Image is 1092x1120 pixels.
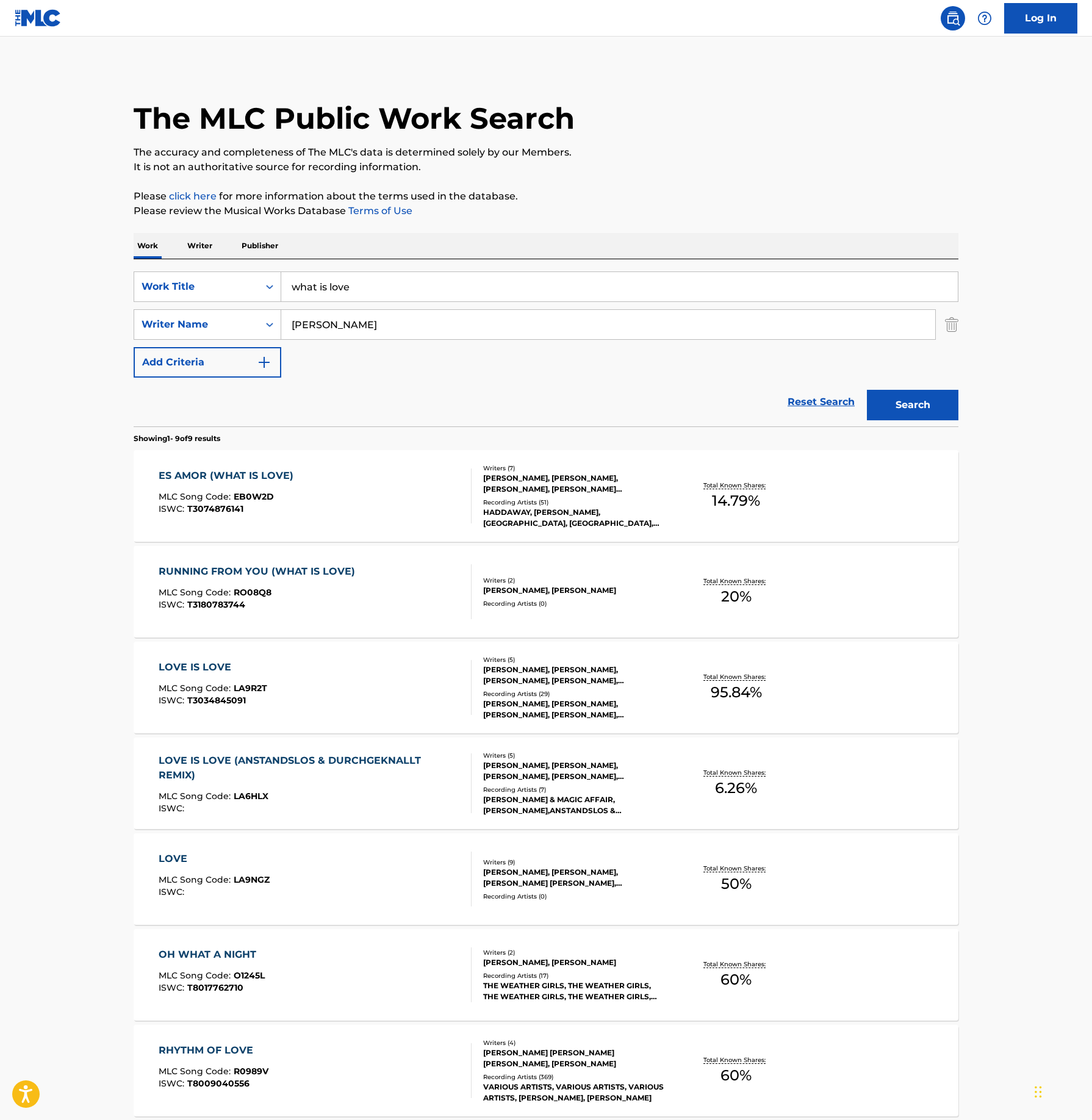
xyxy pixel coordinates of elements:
[238,233,282,259] p: Publisher
[184,233,216,259] p: Writer
[703,768,769,777] p: Total Known Shares:
[159,503,187,514] span: ISWC :
[483,585,667,596] div: [PERSON_NAME], [PERSON_NAME]
[483,785,667,794] div: Recording Artists ( 7 )
[187,599,245,610] span: T3180783744
[483,698,667,720] div: [PERSON_NAME], [PERSON_NAME], [PERSON_NAME], [PERSON_NAME], [PERSON_NAME]
[483,957,667,968] div: [PERSON_NAME], [PERSON_NAME]
[159,587,234,598] span: MLC Song Code :
[945,309,958,340] img: Delete Criterion
[159,970,234,981] span: MLC Song Code :
[483,664,667,686] div: [PERSON_NAME], [PERSON_NAME], [PERSON_NAME], [PERSON_NAME], [PERSON_NAME]
[159,982,187,993] span: ISWC :
[159,947,265,962] div: OH WHAT A NIGHT
[703,864,769,873] p: Total Known Shares:
[483,1038,667,1047] div: Writers ( 4 )
[712,490,760,512] span: 14.79 %
[159,695,187,706] span: ISWC :
[134,160,958,174] p: It is not an authoritative source for recording information.
[159,599,187,610] span: ISWC :
[703,1055,769,1064] p: Total Known Shares:
[703,576,769,586] p: Total Known Shares:
[159,564,361,579] div: RUNNING FROM YOU (WHAT IS LOVE)
[159,886,187,897] span: ISWC :
[483,794,667,816] div: [PERSON_NAME] & MAGIC AFFAIR, [PERSON_NAME],ANSTANDSLOS & DURCHGEKNALLT, [PERSON_NAME]|ANSTANDSLO...
[187,503,243,514] span: T3074876141
[234,791,268,802] span: LA6HLX
[187,695,246,706] span: T3034845091
[159,753,462,783] div: LOVE IS LOVE (ANSTANDSLOS & DURCHGEKNALLT REMIX)
[134,145,958,160] p: The accuracy and completeness of The MLC's data is determined solely by our Members.
[483,473,667,495] div: [PERSON_NAME], [PERSON_NAME], [PERSON_NAME], [PERSON_NAME] [PERSON_NAME] E [PERSON_NAME], [PERSON...
[483,980,667,1002] div: THE WEATHER GIRLS, THE WEATHER GIRLS, THE WEATHER GIRLS, THE WEATHER GIRLS, THE WEATHER GIRLS
[159,491,234,502] span: MLC Song Code :
[169,190,217,202] a: click here
[483,760,667,782] div: [PERSON_NAME], [PERSON_NAME], [PERSON_NAME], [PERSON_NAME], [PERSON_NAME]
[703,481,769,490] p: Total Known Shares:
[483,858,667,867] div: Writers ( 9 )
[234,587,271,598] span: RO08Q8
[142,279,251,294] div: Work Title
[781,389,861,415] a: Reset Search
[142,317,251,332] div: Writer Name
[721,586,752,608] span: 20 %
[483,599,667,608] div: Recording Artists ( 0 )
[483,867,667,889] div: [PERSON_NAME], [PERSON_NAME], [PERSON_NAME] [PERSON_NAME], [PERSON_NAME], [PERSON_NAME], [PERSON_...
[159,791,234,802] span: MLC Song Code :
[483,1047,667,1069] div: [PERSON_NAME] [PERSON_NAME] [PERSON_NAME], [PERSON_NAME]
[483,507,667,529] div: HADDAWAY, [PERSON_NAME], [GEOGRAPHIC_DATA], [GEOGRAPHIC_DATA], [GEOGRAPHIC_DATA]
[703,960,769,969] p: Total Known Shares:
[483,689,667,698] div: Recording Artists ( 29 )
[720,1064,752,1086] span: 60 %
[159,660,267,675] div: LOVE IS LOVE
[483,464,667,473] div: Writers ( 7 )
[134,204,958,218] p: Please review the Musical Works Database
[483,498,667,507] div: Recording Artists ( 51 )
[134,433,220,444] p: Showing 1 - 9 of 9 results
[134,189,958,204] p: Please for more information about the terms used in the database.
[977,11,992,26] img: help
[1004,3,1077,34] a: Log In
[187,982,243,993] span: T8017762710
[972,6,997,31] div: Help
[134,642,958,733] a: LOVE IS LOVEMLC Song Code:LA9R2TISWC:T3034845091Writers (5)[PERSON_NAME], [PERSON_NAME], [PERSON_...
[234,683,267,694] span: LA9R2T
[483,751,667,760] div: Writers ( 5 )
[867,390,958,420] button: Search
[15,9,62,27] img: MLC Logo
[483,1082,667,1104] div: VARIOUS ARTISTS, VARIOUS ARTISTS, VARIOUS ARTISTS, [PERSON_NAME], [PERSON_NAME]
[159,683,234,694] span: MLC Song Code :
[234,491,274,502] span: EB0W2D
[159,874,234,885] span: MLC Song Code :
[483,971,667,980] div: Recording Artists ( 17 )
[134,100,575,137] h1: The MLC Public Work Search
[483,1072,667,1082] div: Recording Artists ( 369 )
[234,970,265,981] span: O1245L
[711,681,762,703] span: 95.84 %
[159,1066,234,1077] span: MLC Song Code :
[703,672,769,681] p: Total Known Shares:
[159,1078,187,1089] span: ISWC :
[483,655,667,664] div: Writers ( 5 )
[941,6,965,31] a: Public Search
[134,233,162,259] p: Work
[134,833,958,925] a: LOVEMLC Song Code:LA9NGZISWC:Writers (9)[PERSON_NAME], [PERSON_NAME], [PERSON_NAME] [PERSON_NAME]...
[187,1078,250,1089] span: T8009040556
[483,948,667,957] div: Writers ( 2 )
[257,355,271,370] img: 9d2ae6d4665cec9f34b9.svg
[720,969,752,991] span: 60 %
[1035,1074,1042,1110] div: Drag
[721,873,752,895] span: 50 %
[1031,1061,1092,1120] iframe: Chat Widget
[134,929,958,1021] a: OH WHAT A NIGHTMLC Song Code:O1245LISWC:T8017762710Writers (2)[PERSON_NAME], [PERSON_NAME]Recordi...
[946,11,960,26] img: search
[234,874,270,885] span: LA9NGZ
[159,468,300,483] div: ES AMOR (WHAT IS LOVE)
[159,852,270,866] div: LOVE
[346,205,412,217] a: Terms of Use
[134,1025,958,1116] a: RHYTHM OF LOVEMLC Song Code:R0989VISWC:T8009040556Writers (4)[PERSON_NAME] [PERSON_NAME] [PERSON_...
[483,576,667,585] div: Writers ( 2 )
[159,803,187,814] span: ISWC :
[134,347,281,378] button: Add Criteria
